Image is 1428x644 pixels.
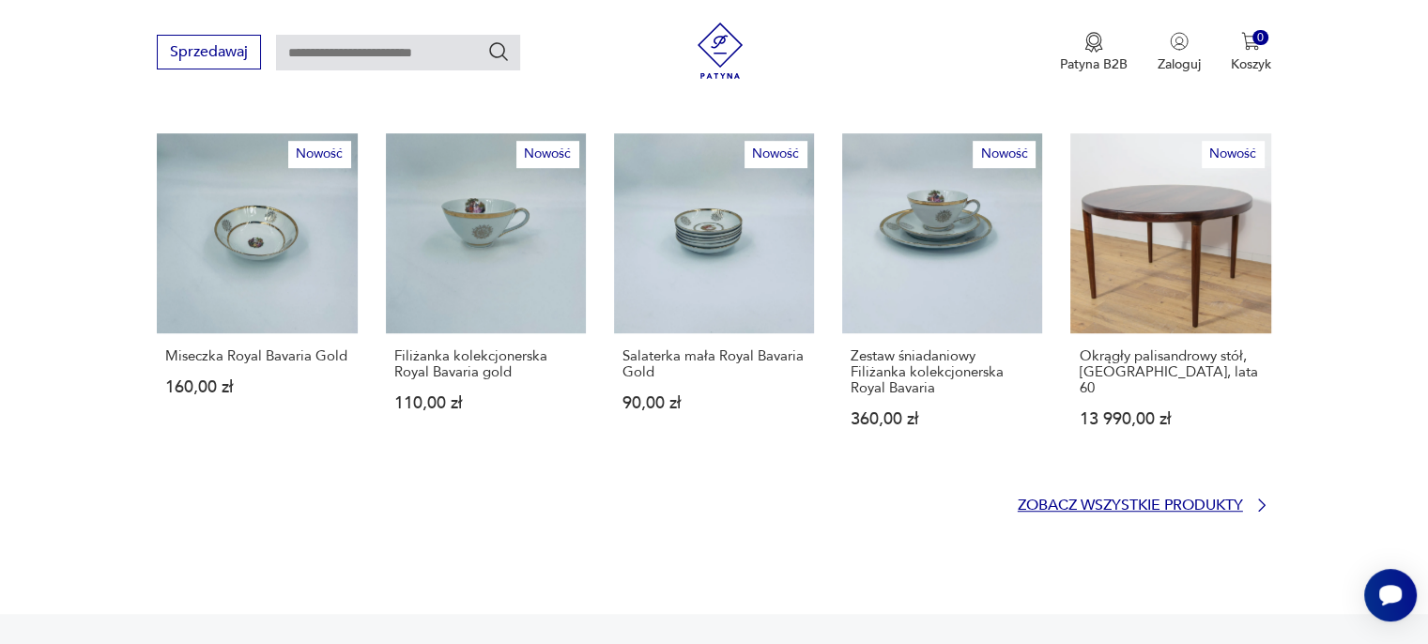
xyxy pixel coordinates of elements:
[1070,133,1270,464] a: NowośćOkrągły palisandrowy stół, Dania, lata 60Okrągły palisandrowy stół, [GEOGRAPHIC_DATA], lata...
[1084,32,1103,53] img: Ikona medalu
[1241,32,1260,51] img: Ikona koszyka
[394,348,577,380] p: Filiżanka kolekcjonerska Royal Bavaria gold
[157,47,261,60] a: Sprzedawaj
[487,40,510,63] button: Szukaj
[1060,55,1128,73] p: Patyna B2B
[842,133,1042,464] a: NowośćZestaw śniadaniowy Filiżanka kolekcjonerska Royal BavariaZestaw śniadaniowy Filiżanka kolek...
[1060,32,1128,73] button: Patyna B2B
[157,35,261,69] button: Sprzedawaj
[851,348,1034,396] p: Zestaw śniadaniowy Filiżanka kolekcjonerska Royal Bavaria
[1018,499,1243,512] p: Zobacz wszystkie produkty
[1079,411,1262,427] p: 13 990,00 zł
[165,379,348,395] p: 160,00 zł
[1231,55,1271,73] p: Koszyk
[614,133,814,464] a: NowośćSalaterka mała Royal Bavaria GoldSalaterka mała Royal Bavaria Gold90,00 zł
[1231,32,1271,73] button: 0Koszyk
[1079,348,1262,396] p: Okrągły palisandrowy stół, [GEOGRAPHIC_DATA], lata 60
[157,133,357,464] a: NowośćMiseczka Royal Bavaria GoldMiseczka Royal Bavaria Gold160,00 zł
[386,133,586,464] a: NowośćFiliżanka kolekcjonerska Royal Bavaria goldFiliżanka kolekcjonerska Royal Bavaria gold110,0...
[1158,32,1201,73] button: Zaloguj
[1252,30,1268,46] div: 0
[692,23,748,79] img: Patyna - sklep z meblami i dekoracjami vintage
[1018,496,1271,514] a: Zobacz wszystkie produkty
[165,348,348,364] p: Miseczka Royal Bavaria Gold
[622,395,806,411] p: 90,00 zł
[622,348,806,380] p: Salaterka mała Royal Bavaria Gold
[1060,32,1128,73] a: Ikona medaluPatyna B2B
[851,411,1034,427] p: 360,00 zł
[1158,55,1201,73] p: Zaloguj
[1170,32,1189,51] img: Ikonka użytkownika
[394,395,577,411] p: 110,00 zł
[1364,569,1417,621] iframe: Smartsupp widget button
